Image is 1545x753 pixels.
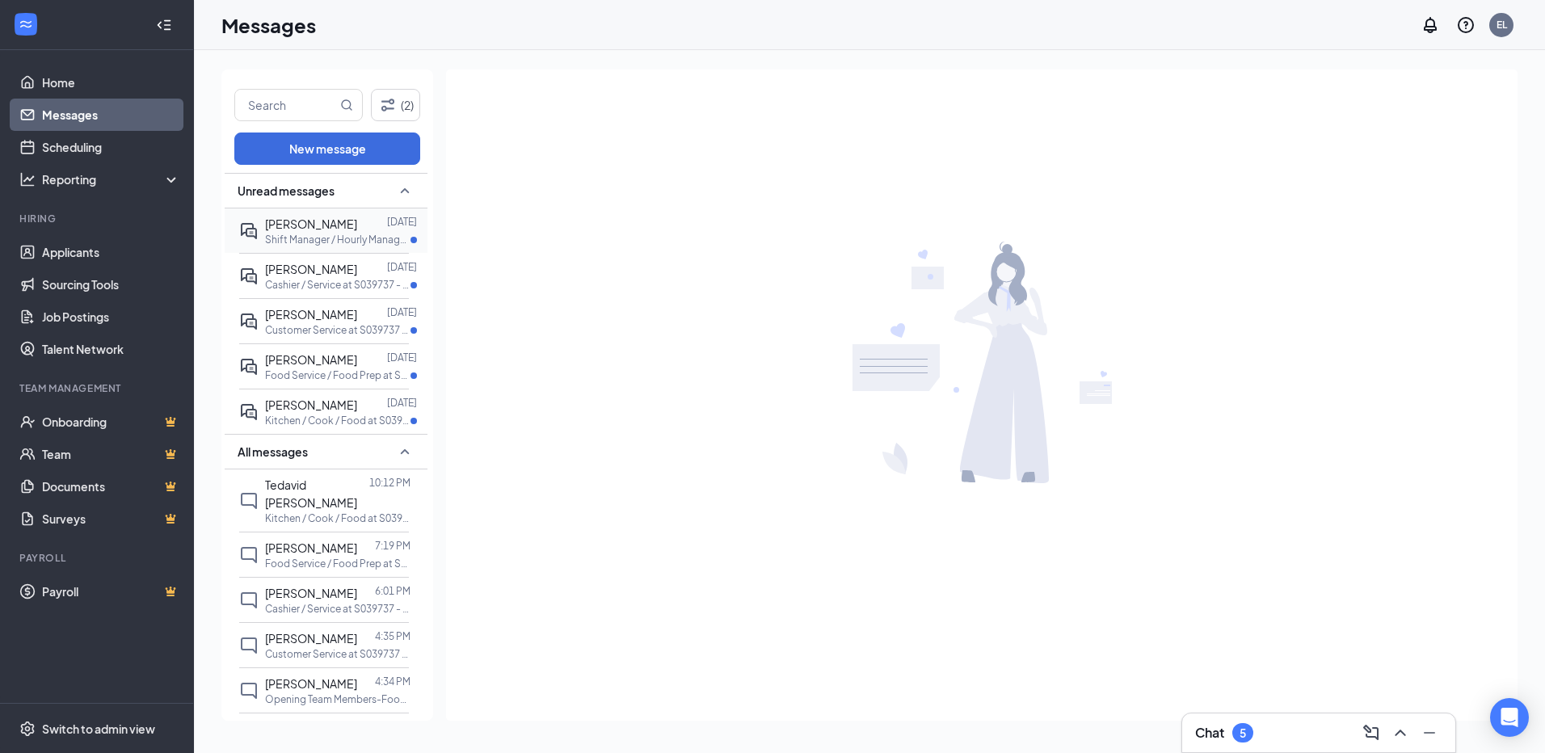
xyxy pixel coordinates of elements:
span: [PERSON_NAME] [265,586,357,600]
svg: Notifications [1421,15,1440,35]
svg: Settings [19,721,36,737]
svg: SmallChevronUp [395,442,415,461]
div: Hiring [19,212,177,225]
svg: ActiveDoubleChat [239,312,259,331]
a: Messages [42,99,180,131]
svg: SmallChevronUp [395,181,415,200]
div: Team Management [19,381,177,395]
svg: ActiveDoubleChat [239,221,259,241]
svg: ChevronUp [1391,723,1410,742]
svg: ChatInactive [239,681,259,700]
p: 4:35 PM [375,629,410,643]
p: Food Service / Food Prep at S039737 - [GEOGRAPHIC_DATA], [GEOGRAPHIC_DATA] [265,557,410,570]
svg: ActiveDoubleChat [239,402,259,422]
a: Talent Network [42,333,180,365]
svg: MagnifyingGlass [340,99,353,111]
button: New message [234,133,420,165]
span: Unread messages [238,183,335,199]
span: All messages [238,444,308,460]
a: Applicants [42,236,180,268]
button: ComposeMessage [1358,720,1384,746]
button: Minimize [1417,720,1442,746]
p: 4:34 PM [375,675,410,688]
span: [PERSON_NAME] [265,262,357,276]
a: Home [42,66,180,99]
span: [PERSON_NAME] [265,631,357,646]
div: Reporting [42,171,181,187]
button: Filter (2) [371,89,420,121]
p: Cashier / Service at S039737 - [GEOGRAPHIC_DATA], [GEOGRAPHIC_DATA] [265,602,410,616]
a: SurveysCrown [42,503,180,535]
div: Switch to admin view [42,721,155,737]
input: Search [235,90,337,120]
p: Shift Manager / Hourly Manager at S039737 - [GEOGRAPHIC_DATA], [GEOGRAPHIC_DATA] [265,233,410,246]
svg: Collapse [156,17,172,33]
span: [PERSON_NAME] [265,307,357,322]
p: [DATE] [387,215,417,229]
svg: ComposeMessage [1362,723,1381,742]
svg: ChatInactive [239,491,259,511]
p: Customer Service at S039737 - [GEOGRAPHIC_DATA], [GEOGRAPHIC_DATA] [265,323,410,337]
a: Scheduling [42,131,180,163]
span: [PERSON_NAME] [265,541,357,555]
a: DocumentsCrown [42,470,180,503]
span: [PERSON_NAME] [265,217,357,231]
span: [PERSON_NAME] [265,352,357,367]
span: [PERSON_NAME] [265,398,357,412]
h1: Messages [221,11,316,39]
p: Kitchen / Cook / Food at S039737 - [GEOGRAPHIC_DATA], [GEOGRAPHIC_DATA] [265,511,410,525]
div: EL [1497,18,1507,32]
a: OnboardingCrown [42,406,180,438]
svg: ChatInactive [239,545,259,565]
p: Food Service / Food Prep at S039737 - [GEOGRAPHIC_DATA], [GEOGRAPHIC_DATA] [265,368,410,382]
p: Cashier / Service at S039737 - [GEOGRAPHIC_DATA], [GEOGRAPHIC_DATA] [265,278,410,292]
button: ChevronUp [1387,720,1413,746]
p: Customer Service at S039737 - [GEOGRAPHIC_DATA], [GEOGRAPHIC_DATA] [265,647,410,661]
svg: Filter [378,95,398,115]
svg: QuestionInfo [1456,15,1476,35]
span: [PERSON_NAME] [265,676,357,691]
svg: ActiveDoubleChat [239,267,259,286]
p: 6:01 PM [375,584,410,598]
p: 10:12 PM [369,476,410,490]
svg: ChatInactive [239,636,259,655]
svg: WorkstreamLogo [18,16,34,32]
p: [DATE] [387,305,417,319]
div: Payroll [19,551,177,565]
svg: Analysis [19,171,36,187]
div: Open Intercom Messenger [1490,698,1529,737]
svg: Minimize [1420,723,1439,742]
p: 7:19 PM [375,539,410,553]
p: Kitchen / Cook / Food at S039737 - [GEOGRAPHIC_DATA], [GEOGRAPHIC_DATA] [265,414,410,427]
a: PayrollCrown [42,575,180,608]
a: Job Postings [42,301,180,333]
a: TeamCrown [42,438,180,470]
p: [DATE] [387,396,417,410]
p: 12:12 PM [369,720,410,734]
div: 5 [1240,726,1246,740]
span: Tedavid [PERSON_NAME] [265,477,357,510]
svg: ActiveDoubleChat [239,357,259,376]
p: Opening Team Members-Food Service/Food Prep at S039737 - [GEOGRAPHIC_DATA], [GEOGRAPHIC_DATA] [265,692,410,706]
p: [DATE] [387,260,417,274]
svg: ChatInactive [239,591,259,610]
p: [DATE] [387,351,417,364]
h3: Chat [1195,724,1224,742]
a: Sourcing Tools [42,268,180,301]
